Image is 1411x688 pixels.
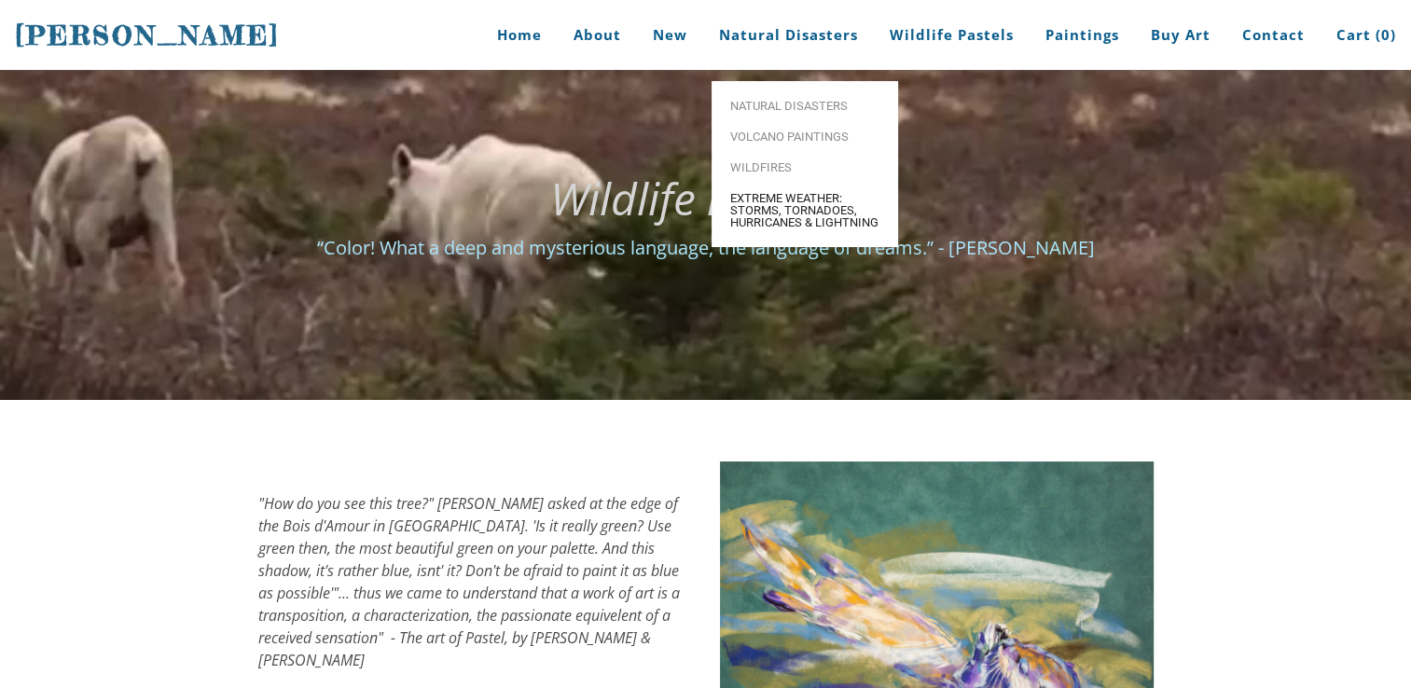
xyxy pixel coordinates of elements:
[1381,25,1390,44] span: 0
[258,234,1154,262] div: ​“Color! What a deep and mysterious language, the language of dreams.” - [PERSON_NAME]
[258,493,680,670] em: "How do you see this tree?" [PERSON_NAME] asked at the edge of the Bois d'Amour in [GEOGRAPHIC_DA...
[15,18,280,53] a: [PERSON_NAME]
[712,152,898,183] a: Wildfires
[730,131,879,143] span: Volcano paintings
[730,100,879,112] span: Natural Disasters
[712,121,898,152] a: Volcano paintings
[712,183,898,238] a: Extreme Weather: Storms, Tornadoes, Hurricanes & Lightning
[730,161,879,173] span: Wildfires
[730,192,879,228] span: Extreme Weather: Storms, Tornadoes, Hurricanes & Lightning
[712,90,898,121] a: Natural Disasters
[15,20,280,51] span: [PERSON_NAME]
[550,168,744,228] em: Wildlife in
